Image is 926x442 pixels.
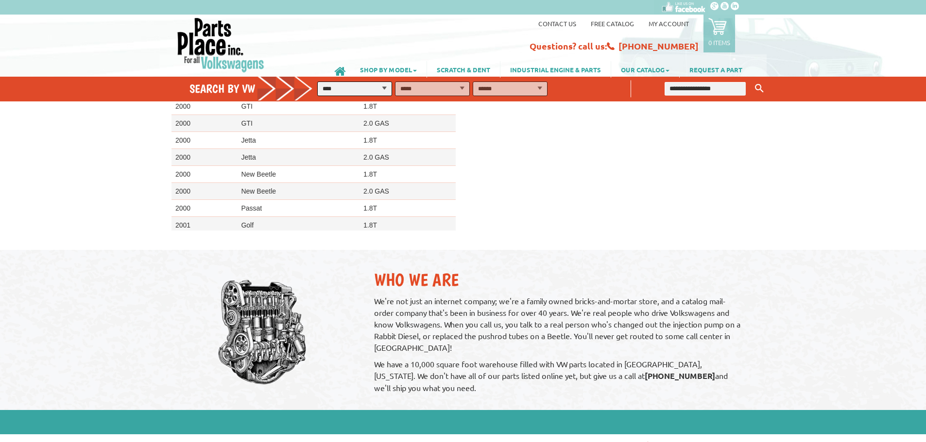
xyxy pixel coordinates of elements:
[171,149,237,166] td: 2000
[680,61,752,78] a: REQUEST A PART
[427,61,500,78] a: SCRATCH & DENT
[591,19,634,28] a: Free Catalog
[538,19,576,28] a: Contact us
[171,183,237,200] td: 2000
[374,358,745,393] p: We have a 10,000 square foot warehouse filled with VW parts located in [GEOGRAPHIC_DATA], [US_STA...
[237,98,360,115] td: GTI
[703,15,735,52] a: 0 items
[171,200,237,217] td: 2000
[360,115,456,132] td: 2.0 GAS
[171,115,237,132] td: 2000
[237,200,360,217] td: Passat
[708,38,730,47] p: 0 items
[500,61,611,78] a: INDUSTRIAL ENGINE & PARTS
[189,82,323,96] h4: Search by VW
[611,61,679,78] a: OUR CATALOG
[171,132,237,149] td: 2000
[237,183,360,200] td: New Beetle
[374,295,745,353] p: We're not just an internet company; we're a family owned bricks-and-mortar store, and a catalog m...
[360,149,456,166] td: 2.0 GAS
[360,132,456,149] td: 1.8T
[360,166,456,183] td: 1.8T
[350,61,427,78] a: SHOP BY MODEL
[171,166,237,183] td: 2000
[171,217,237,234] td: 2001
[237,149,360,166] td: Jetta
[360,98,456,115] td: 1.8T
[374,269,745,290] h2: Who We Are
[645,371,715,381] strong: [PHONE_NUMBER]
[360,200,456,217] td: 1.8T
[176,17,265,73] img: Parts Place Inc!
[360,217,456,234] td: 1.8T
[237,166,360,183] td: New Beetle
[237,115,360,132] td: GTI
[649,19,689,28] a: My Account
[237,217,360,234] td: Golf
[752,81,767,97] button: Keyword Search
[171,98,237,115] td: 2000
[237,132,360,149] td: Jetta
[360,183,456,200] td: 2.0 GAS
